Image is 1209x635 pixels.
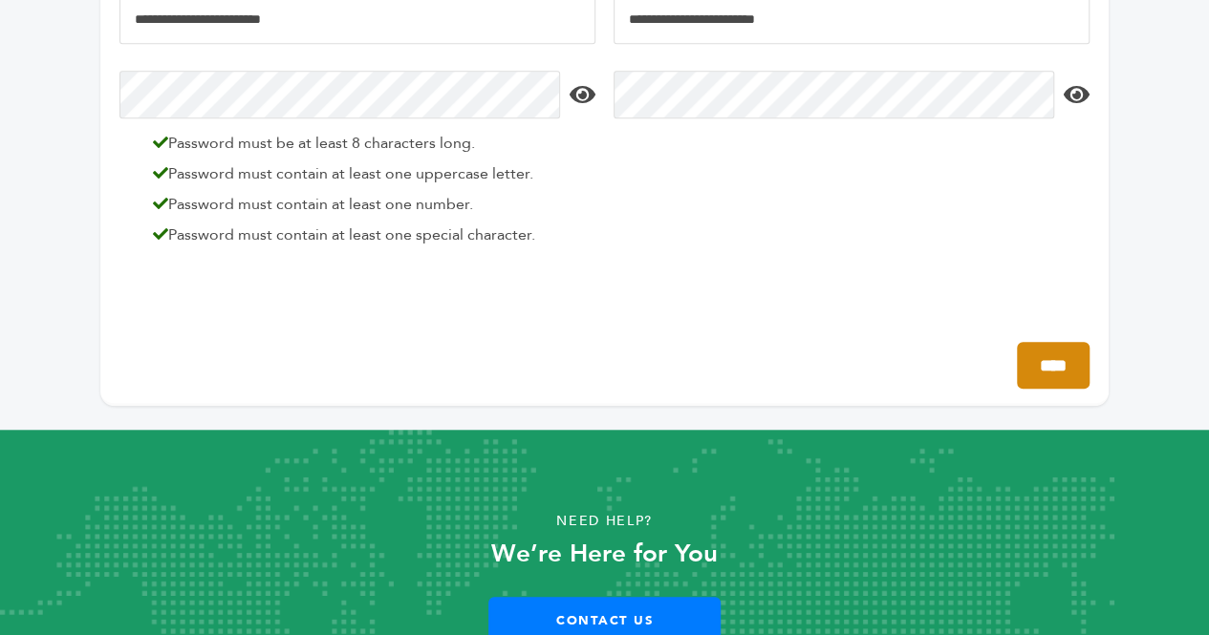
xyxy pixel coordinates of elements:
[143,132,591,155] li: Password must be at least 8 characters long.
[119,71,560,118] input: Password*
[143,223,591,246] li: Password must contain at least one special character.
[60,507,1149,536] p: Need Help?
[143,193,591,216] li: Password must contain at least one number.
[614,71,1054,118] input: Confirm Password*
[143,162,591,185] li: Password must contain at least one uppercase letter.
[491,537,718,571] strong: We’re Here for You
[119,267,410,342] iframe: reCAPTCHA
